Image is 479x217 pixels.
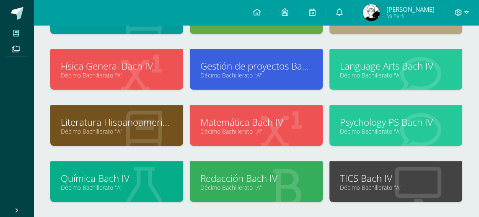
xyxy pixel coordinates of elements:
a: Química Bach IV [61,172,173,185]
a: Décimo Bachillerato "A" [340,183,452,191]
a: Física General Bach IV [61,59,173,72]
a: Language Arts Bach IV [340,59,452,72]
a: Décimo Bachillerato "A" [61,183,173,191]
a: Décimo Bachillerato "A" [61,127,173,135]
a: Psychology PS Bach IV [340,116,452,129]
span: Mi Perfil [386,13,434,20]
a: Literatura Hispanoamericana [61,116,173,129]
span: [PERSON_NAME] [386,5,434,13]
img: 3e20aa122d7ad0c17809112beecdcf79.png [363,4,380,21]
a: Gestión de proyectos Bach IV [200,59,312,72]
a: Décimo Bachillerato "A" [200,127,312,135]
a: Matemática Bach IV [200,116,312,129]
a: Décimo Bachillerato "A" [340,71,452,79]
a: Décimo Bachillerato "A" [200,183,312,191]
a: TICS Bach IV [340,172,452,185]
a: Redacción Bach IV [200,172,312,185]
a: Décimo Bachillerato "A" [61,71,173,79]
a: Décimo Bachillerato "A" [200,71,312,79]
a: Décimo Bachillerato "A" [340,127,452,135]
